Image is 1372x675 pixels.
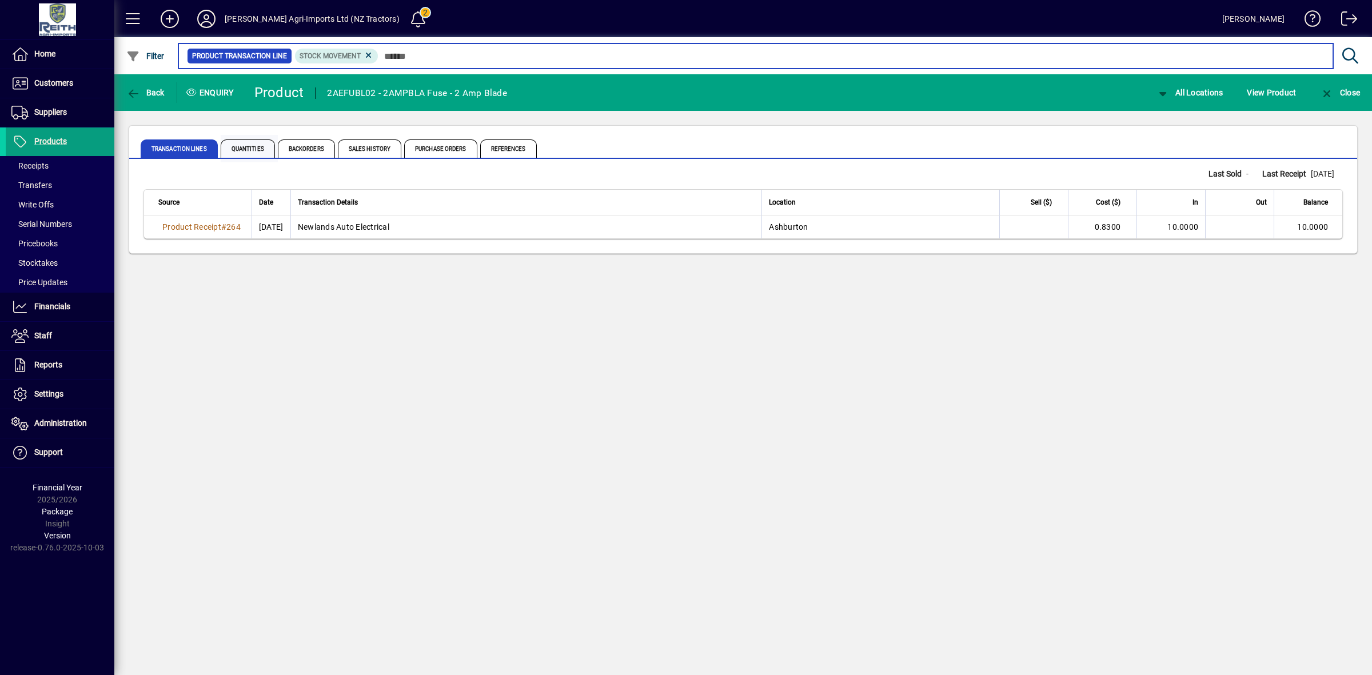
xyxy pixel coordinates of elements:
[1144,82,1235,103] app-page-header-button: Change Location
[158,196,180,209] span: Source
[1308,82,1372,103] app-page-header-button: Close enquiry
[1320,88,1360,97] span: Close
[6,438,114,467] a: Support
[6,351,114,380] a: Reports
[11,161,49,170] span: Receipts
[1068,215,1136,238] td: 0.8300
[1031,196,1052,209] span: Sell ($)
[44,531,71,540] span: Version
[6,409,114,438] a: Administration
[295,49,378,63] mat-chip: Product Transaction Type: Stock movement
[6,40,114,69] a: Home
[1167,222,1198,231] span: 10.0000
[188,9,225,29] button: Profile
[6,69,114,98] a: Customers
[338,139,401,158] span: Sales History
[6,273,114,292] a: Price Updates
[225,10,400,28] div: [PERSON_NAME] Agri-Imports Ltd (NZ Tractors)
[1317,82,1363,103] button: Close
[1096,196,1120,209] span: Cost ($)
[6,234,114,253] a: Pricebooks
[278,139,335,158] span: Backorders
[6,156,114,175] a: Receipts
[34,302,70,311] span: Financials
[6,175,114,195] a: Transfers
[34,448,63,457] span: Support
[259,196,284,209] div: Date
[769,222,808,231] span: Ashburton
[6,195,114,214] a: Write Offs
[221,139,275,158] span: Quantities
[1153,82,1226,103] button: All Locations
[6,322,114,350] a: Staff
[34,49,55,58] span: Home
[6,214,114,234] a: Serial Numbers
[290,215,762,238] td: Newlands Auto Electrical
[1303,196,1328,209] span: Balance
[769,196,992,209] div: Location
[259,196,273,209] span: Date
[162,222,221,231] span: Product Receipt
[33,483,82,492] span: Financial Year
[1192,196,1198,209] span: In
[6,98,114,127] a: Suppliers
[42,507,73,516] span: Package
[1246,169,1249,178] span: -
[11,239,58,248] span: Pricebooks
[158,196,245,209] div: Source
[1274,215,1342,238] td: 10.0000
[141,139,218,158] span: Transaction Lines
[480,139,537,158] span: References
[769,196,796,209] span: Location
[151,9,188,29] button: Add
[6,293,114,321] a: Financials
[221,222,226,231] span: #
[126,51,165,61] span: Filter
[34,137,67,146] span: Products
[11,219,72,229] span: Serial Numbers
[123,82,167,103] button: Back
[6,380,114,409] a: Settings
[34,418,87,428] span: Administration
[34,360,62,369] span: Reports
[34,107,67,117] span: Suppliers
[1262,168,1311,180] span: Last Receipt
[177,83,246,102] div: Enquiry
[11,181,52,190] span: Transfers
[1007,196,1062,209] div: Sell ($)
[1075,196,1131,209] div: Cost ($)
[1333,2,1358,39] a: Logout
[327,84,507,102] div: 2AEFUBL02 - 2AMPBLA Fuse - 2 Amp Blade
[11,200,54,209] span: Write Offs
[1296,2,1321,39] a: Knowledge Base
[1247,83,1296,102] span: View Product
[1244,82,1299,103] button: View Product
[298,196,358,209] span: Transaction Details
[254,83,304,102] div: Product
[126,88,165,97] span: Back
[114,82,177,103] app-page-header-button: Back
[404,139,477,158] span: Purchase Orders
[11,278,67,287] span: Price Updates
[6,253,114,273] a: Stocktakes
[34,389,63,398] span: Settings
[300,52,361,60] span: Stock movement
[1256,196,1267,209] span: Out
[34,78,73,87] span: Customers
[192,50,287,62] span: Product Transaction Line
[11,258,58,267] span: Stocktakes
[123,46,167,66] button: Filter
[226,222,241,231] span: 264
[252,215,290,238] td: [DATE]
[1311,169,1334,178] span: [DATE]
[1209,168,1246,180] span: Last Sold
[1156,88,1223,97] span: All Locations
[34,331,52,340] span: Staff
[1222,10,1285,28] div: [PERSON_NAME]
[158,221,245,233] a: Product Receipt#264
